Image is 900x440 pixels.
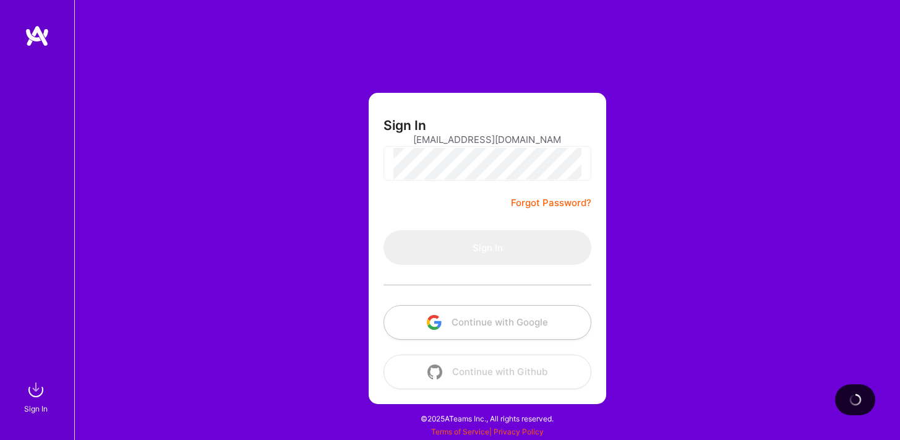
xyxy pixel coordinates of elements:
[511,196,591,210] a: Forgot Password?
[427,315,442,330] img: icon
[847,391,864,408] img: loading
[25,25,49,47] img: logo
[384,355,591,389] button: Continue with Github
[413,124,562,155] input: Email...
[384,118,426,133] h3: Sign In
[431,427,544,436] span: |
[24,402,48,415] div: Sign In
[494,427,544,436] a: Privacy Policy
[384,230,591,265] button: Sign In
[74,403,900,434] div: © 2025 ATeams Inc., All rights reserved.
[24,377,48,402] img: sign in
[431,427,489,436] a: Terms of Service
[427,365,442,379] img: icon
[384,305,591,340] button: Continue with Google
[26,377,48,415] a: sign inSign In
